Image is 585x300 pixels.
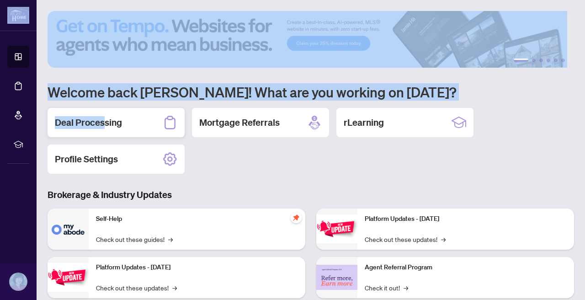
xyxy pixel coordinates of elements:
img: Agent Referral Program [316,265,357,290]
span: → [404,283,408,293]
h2: Profile Settings [55,153,118,166]
span: pushpin [291,212,302,223]
button: Open asap [548,268,576,295]
img: Profile Icon [10,273,27,290]
span: → [172,283,177,293]
button: 2 [532,59,536,62]
button: 5 [554,59,558,62]
button: 6 [561,59,565,62]
img: Self-Help [48,209,89,250]
a: Check out these updates!→ [96,283,177,293]
h2: Mortgage Referrals [199,116,280,129]
span: → [441,234,446,244]
h2: rLearning [344,116,384,129]
h2: Deal Processing [55,116,122,129]
p: Platform Updates - [DATE] [96,262,298,273]
h1: Welcome back [PERSON_NAME]! What are you working on [DATE]? [48,83,574,101]
button: 1 [514,59,528,62]
a: Check it out!→ [365,283,408,293]
p: Platform Updates - [DATE] [365,214,567,224]
button: 3 [539,59,543,62]
p: Agent Referral Program [365,262,567,273]
button: 4 [547,59,550,62]
a: Check out these guides!→ [96,234,173,244]
span: → [168,234,173,244]
img: logo [7,7,29,24]
h3: Brokerage & Industry Updates [48,188,574,201]
img: Platform Updates - September 16, 2025 [48,263,89,292]
img: Platform Updates - June 23, 2025 [316,214,357,243]
img: Slide 0 [48,11,567,68]
a: Check out these updates!→ [365,234,446,244]
p: Self-Help [96,214,298,224]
